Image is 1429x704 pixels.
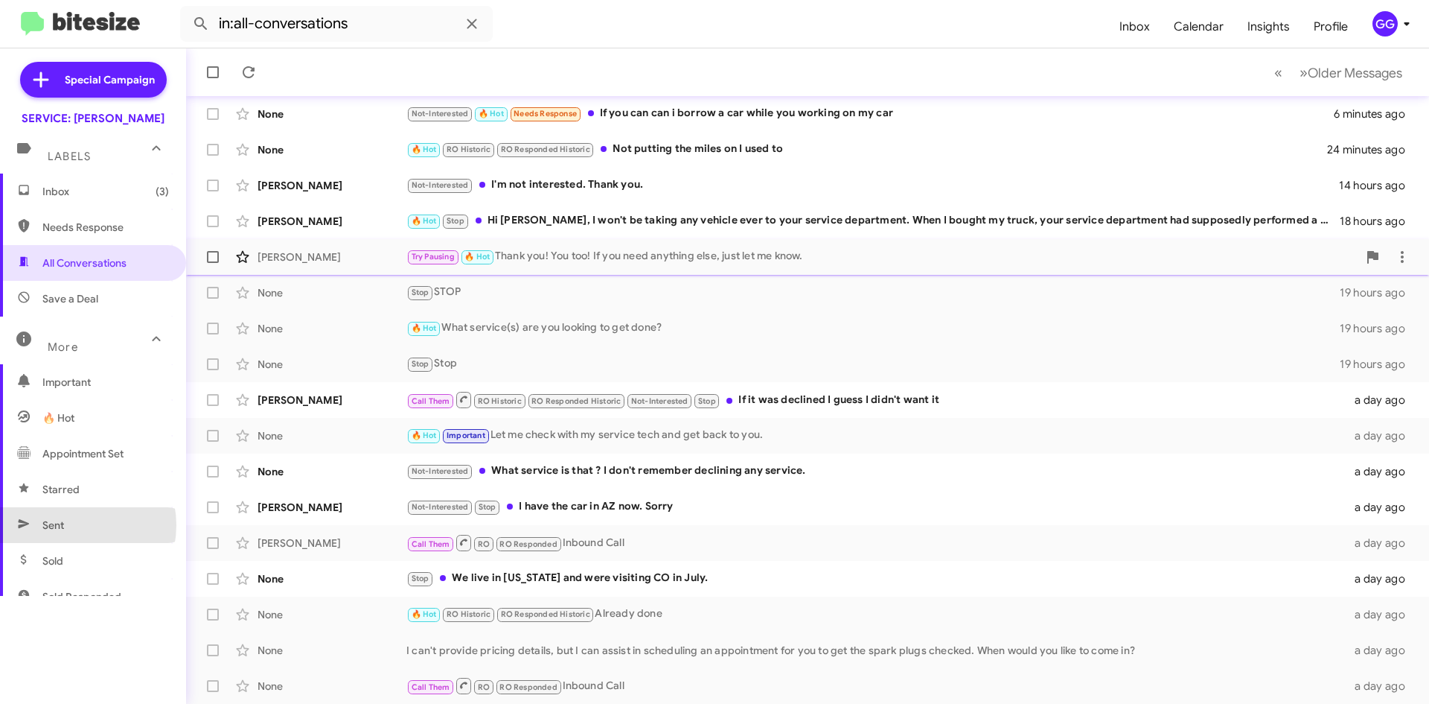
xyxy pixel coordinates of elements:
[1299,63,1308,82] span: »
[1274,63,1282,82] span: «
[631,396,688,406] span: Not-Interested
[1346,536,1417,551] div: a day ago
[412,109,469,118] span: Not-Interested
[258,357,406,372] div: None
[1346,500,1417,515] div: a day ago
[406,141,1328,158] div: Not putting the miles on I used to
[258,643,406,658] div: None
[65,72,155,87] span: Special Campaign
[258,428,406,443] div: None
[1346,607,1417,622] div: a day ago
[531,396,621,406] span: RO Responded Historic
[258,464,406,479] div: None
[406,606,1346,623] div: Already done
[412,288,429,297] span: Stop
[258,500,406,515] div: [PERSON_NAME]
[1265,57,1291,88] button: Previous
[1162,5,1235,48] span: Calendar
[42,482,80,497] span: Starred
[42,184,169,199] span: Inbox
[1328,142,1417,157] div: 24 minutes ago
[479,109,504,118] span: 🔥 Hot
[1302,5,1360,48] a: Profile
[1346,393,1417,408] div: a day ago
[258,571,406,586] div: None
[1308,65,1402,81] span: Older Messages
[258,142,406,157] div: None
[1372,11,1398,37] div: GG
[156,184,169,199] span: (3)
[1360,11,1413,37] button: GG
[1346,643,1417,658] div: a day ago
[412,574,429,583] span: Stop
[478,682,490,692] span: RO
[258,285,406,300] div: None
[1107,5,1162,48] a: Inbox
[447,216,464,226] span: Stop
[258,214,406,229] div: [PERSON_NAME]
[412,323,437,333] span: 🔥 Hot
[412,502,469,512] span: Not-Interested
[698,396,716,406] span: Stop
[447,431,485,440] span: Important
[1235,5,1302,48] a: Insights
[22,111,164,126] div: SERVICE: [PERSON_NAME]
[42,291,98,306] span: Save a Deal
[406,427,1346,444] div: Let me check with my service tech and get back to you.
[406,248,1358,265] div: Thank you! You too! If you need anything else, just let me know.
[479,502,496,512] span: Stop
[48,340,78,354] span: More
[20,62,167,98] a: Special Campaign
[412,609,437,619] span: 🔥 Hot
[1339,178,1417,193] div: 14 hours ago
[406,390,1346,409] div: If it was declined I guess I didn't want it
[258,607,406,622] div: None
[42,410,74,425] span: 🔥 Hot
[1334,107,1417,121] div: 6 minutes ago
[412,180,469,190] span: Not-Interested
[406,355,1340,372] div: Stop
[42,446,124,461] span: Appointment Set
[1340,285,1417,300] div: 19 hours ago
[412,431,437,440] span: 🔥 Hot
[1346,428,1417,443] div: a day ago
[42,375,169,390] span: Important
[501,145,590,154] span: RO Responded Historic
[478,539,490,549] span: RO
[42,554,63,568] span: Sold
[406,643,1346,658] div: I can't provide pricing details, but I can assist in scheduling an appointment for you to get the...
[42,256,127,270] span: All Conversations
[406,320,1340,337] div: What service(s) are you looking to get done?
[42,518,64,533] span: Sent
[258,393,406,408] div: [PERSON_NAME]
[514,109,577,118] span: Needs Response
[258,321,406,336] div: None
[42,220,169,235] span: Needs Response
[412,252,455,261] span: Try Pausing
[258,250,406,264] div: [PERSON_NAME]
[412,682,450,692] span: Call Them
[42,589,121,604] span: Sold Responded
[447,609,490,619] span: RO Historic
[406,533,1346,552] div: Inbound Call
[406,177,1339,194] div: I'm not interested. Thank you.
[180,6,493,42] input: Search
[1346,679,1417,694] div: a day ago
[412,145,437,154] span: 🔥 Hot
[478,396,522,406] span: RO Historic
[406,570,1346,587] div: We live in [US_STATE] and were visiting CO in July.
[1346,464,1417,479] div: a day ago
[1346,571,1417,586] div: a day ago
[406,676,1346,695] div: Inbound Call
[412,539,450,549] span: Call Them
[258,107,406,121] div: None
[406,463,1346,480] div: What service is that ? I don't remember declining any service.
[501,609,590,619] span: RO Responded Historic
[499,539,557,549] span: RO Responded
[406,284,1340,301] div: STOP
[1340,321,1417,336] div: 19 hours ago
[406,498,1346,516] div: I have the car in AZ now. Sorry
